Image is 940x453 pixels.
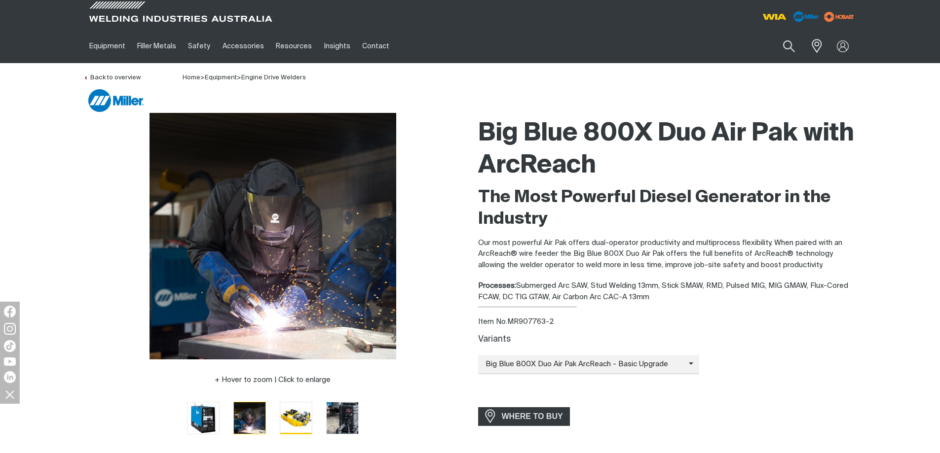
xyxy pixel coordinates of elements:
[217,29,270,63] a: Accessories
[759,35,805,58] input: Product name or item number...
[83,74,141,81] a: Back to overview of Engine Drive Welders
[478,238,857,271] p: Our most powerful Air Pak offers dual-operator productivity and multiprocess flexibility. When pa...
[234,402,265,434] img: Big Blue 800X Duo Air Pak with ArcReach
[4,340,16,352] img: TikTok
[182,29,216,63] a: Safety
[356,29,395,63] a: Contact
[187,402,220,434] button: Go to slide 1
[280,402,312,434] button: Go to slide 3
[88,89,144,112] img: Miller
[270,29,318,63] a: Resources
[478,335,511,344] label: Variants
[478,280,857,303] div: Submerged Arc SAW, Stud Welding 13mm, Stick SMAW, RMD, Pulsed MIG, MIG GMAW, Flux-Cored FCAW, DC ...
[4,371,16,383] img: LinkedIn
[4,306,16,317] img: Facebook
[83,29,664,63] nav: Main
[4,323,16,335] img: Instagram
[478,282,516,289] strong: Processes:
[478,407,570,425] a: WHERE TO BUY
[318,29,356,63] a: Insights
[478,316,857,328] div: Item No. MR907763-2
[205,74,237,81] a: Equipment
[183,74,200,81] span: Home
[241,74,306,81] a: Engine Drive Welders
[150,113,396,359] img: Big Blue 800X Duo Air Pak with ArcReach
[1,386,18,403] img: hide socials
[478,359,689,370] span: Big Blue 800X Duo Air Pak ArcReach - Basic Upgrade
[83,29,131,63] a: Equipment
[327,402,358,434] img: Big Blue 800X Duo Air Pak with ArcReach
[131,29,182,63] a: Filler Metals
[209,374,337,386] button: Hover to zoom | Click to enlarge
[183,73,200,81] a: Home
[326,402,359,434] button: Go to slide 4
[478,187,857,230] h2: The Most Powerful Diesel Generator in the Industry
[478,118,857,182] h1: Big Blue 800X Duo Air Pak with ArcReach
[495,409,569,424] span: WHERE TO BUY
[280,402,312,434] img: Big Blue 800X Duo Air Pak with ArcReach
[188,402,219,434] img: Big Blue 800X Duo Air Pak with ArcReach
[772,35,806,58] button: Search products
[233,402,266,434] button: Go to slide 2
[200,74,205,81] span: >
[4,357,16,366] img: YouTube
[237,74,241,81] span: >
[821,9,857,24] img: miller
